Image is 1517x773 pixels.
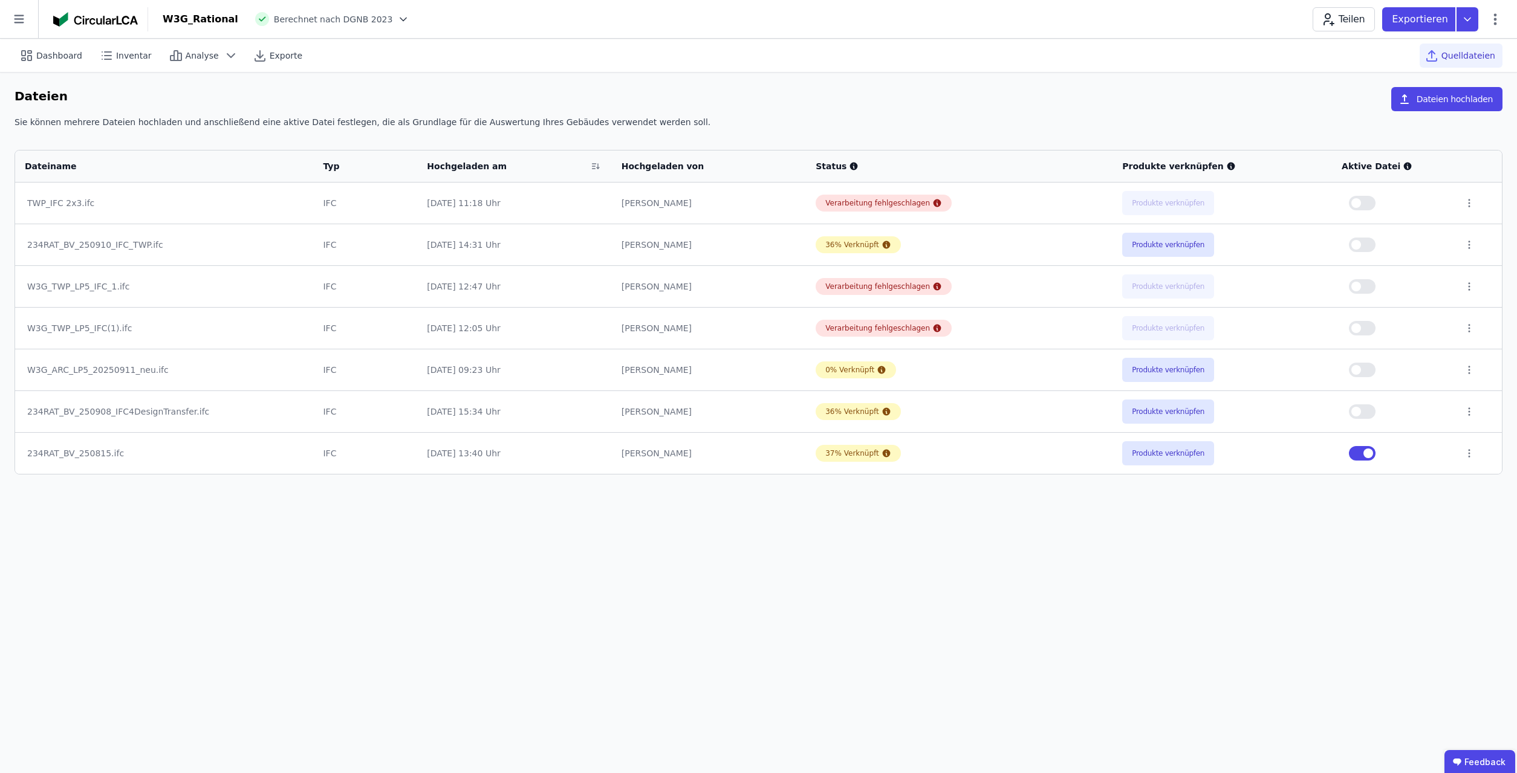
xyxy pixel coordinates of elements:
div: 0% Verknüpft [825,365,874,375]
div: [PERSON_NAME] [622,197,796,209]
div: IFC [323,280,408,293]
button: Produkte verknüpfen [1122,274,1214,299]
div: Hochgeladen von [622,160,781,172]
span: Berechnet nach DGNB 2023 [274,13,393,25]
div: [DATE] 09:23 Uhr [427,364,602,376]
div: IFC [323,447,408,459]
div: [DATE] 12:47 Uhr [427,280,602,293]
button: Produkte verknüpfen [1122,316,1214,340]
div: 37% Verknüpft [825,448,879,458]
div: Aktive Datei [1342,160,1444,172]
div: [DATE] 15:34 Uhr [427,406,602,418]
div: [PERSON_NAME] [622,447,796,459]
div: 234RAT_BV_250908_IFC4DesignTransfer.ifc [27,406,301,418]
div: Produkte verknüpfen [1122,160,1322,172]
button: Produkte verknüpfen [1122,399,1214,424]
div: [DATE] 13:40 Uhr [427,447,602,459]
div: IFC [323,406,408,418]
div: W3G_Rational [163,12,238,27]
div: [PERSON_NAME] [622,364,796,376]
div: [PERSON_NAME] [622,280,796,293]
button: Produkte verknüpfen [1122,441,1214,465]
div: Hochgeladen am [427,160,586,172]
span: Analyse [186,50,219,62]
div: [DATE] 12:05 Uhr [427,322,602,334]
span: Exporte [270,50,302,62]
div: W3G_TWP_LP5_IFC_1.ifc [27,280,301,293]
div: IFC [323,197,408,209]
div: 36% Verknüpft [825,240,879,250]
div: W3G_TWP_LP5_IFC(1).ifc [27,322,301,334]
div: Typ [323,160,393,172]
div: Verarbeitung fehlgeschlagen [825,198,930,208]
button: Produkte verknüpfen [1122,233,1214,257]
div: Sie können mehrere Dateien hochladen und anschließend eine aktive Datei festlegen, die als Grundl... [15,116,1502,138]
span: Quelldateien [1441,50,1495,62]
button: Produkte verknüpfen [1122,191,1214,215]
div: Status [816,160,1103,172]
button: Teilen [1313,7,1375,31]
p: Exportieren [1392,12,1450,27]
div: IFC [323,239,408,251]
div: [DATE] 14:31 Uhr [427,239,602,251]
span: Dashboard [36,50,82,62]
div: [PERSON_NAME] [622,322,796,334]
div: [PERSON_NAME] [622,239,796,251]
div: [PERSON_NAME] [622,406,796,418]
div: Dateiname [25,160,288,172]
h6: Dateien [15,87,68,106]
div: Verarbeitung fehlgeschlagen [825,323,930,333]
div: IFC [323,364,408,376]
img: Concular [53,12,138,27]
div: Verarbeitung fehlgeschlagen [825,282,930,291]
div: 36% Verknüpft [825,407,879,416]
button: Produkte verknüpfen [1122,358,1214,382]
div: [DATE] 11:18 Uhr [427,197,602,209]
div: IFC [323,322,408,334]
div: TWP_IFC 2x3.ifc [27,197,301,209]
button: Dateien hochladen [1391,87,1502,111]
div: W3G_ARC_LP5_20250911_neu.ifc [27,364,301,376]
div: 234RAT_BV_250910_IFC_TWP.ifc [27,239,301,251]
div: 234RAT_BV_250815.ifc [27,447,301,459]
span: Inventar [116,50,152,62]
